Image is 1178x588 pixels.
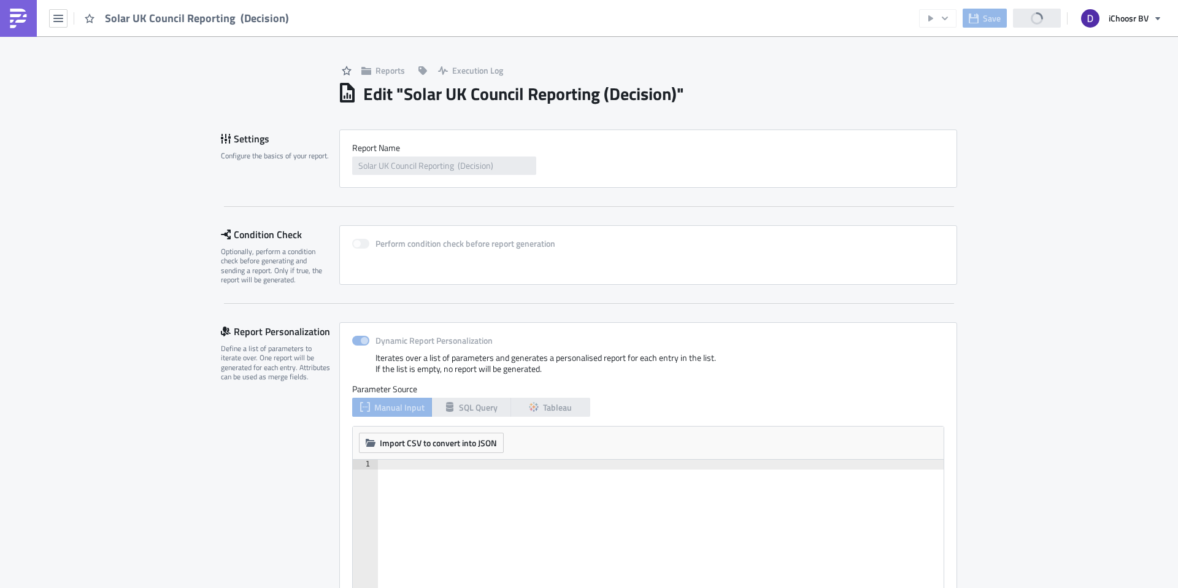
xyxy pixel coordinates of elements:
[380,436,497,449] span: Import CSV to convert into JSON
[363,83,684,105] h1: Edit " Solar UK Council Reporting (Decision) "
[352,398,432,417] button: Manual Input
[374,401,425,414] span: Manual Input
[221,344,331,382] div: Define a list of parameters to iterate over. One report will be generated for each entry. Attribu...
[510,398,590,417] button: Tableau
[355,61,411,80] button: Reports
[1013,9,1061,28] button: Share
[105,11,290,25] span: Solar UK Council Reporting (Decision)
[1080,8,1101,29] img: Avatar
[963,9,1007,28] button: Save
[375,334,493,347] strong: Dynamic Report Personalization
[221,225,339,244] div: Condition Check
[1109,12,1149,25] span: iChoosr BV
[432,61,509,80] button: Execution Log
[352,352,944,384] div: Iterates over a list of parameters and generates a personalised report for each entry in the list...
[359,433,504,453] button: Import CSV to convert into JSON
[543,401,572,414] span: Tableau
[983,12,1001,25] span: Save
[375,237,555,250] strong: Perform condition check before report generation
[452,64,503,77] span: Execution Log
[352,142,944,153] label: Report Nam﻿e
[221,151,331,160] div: Configure the basics of your report.
[459,401,498,414] span: SQL Query
[1074,5,1169,32] button: iChoosr BV
[9,9,28,28] img: PushMetrics
[221,130,339,148] div: Settings
[221,322,339,341] div: Report Personalization
[352,384,944,395] label: Parameter Source
[431,398,511,417] button: SQL Query
[375,64,405,77] span: Reports
[221,247,331,285] div: Optionally, perform a condition check before generating and sending a report. Only if true, the r...
[353,460,378,470] div: 1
